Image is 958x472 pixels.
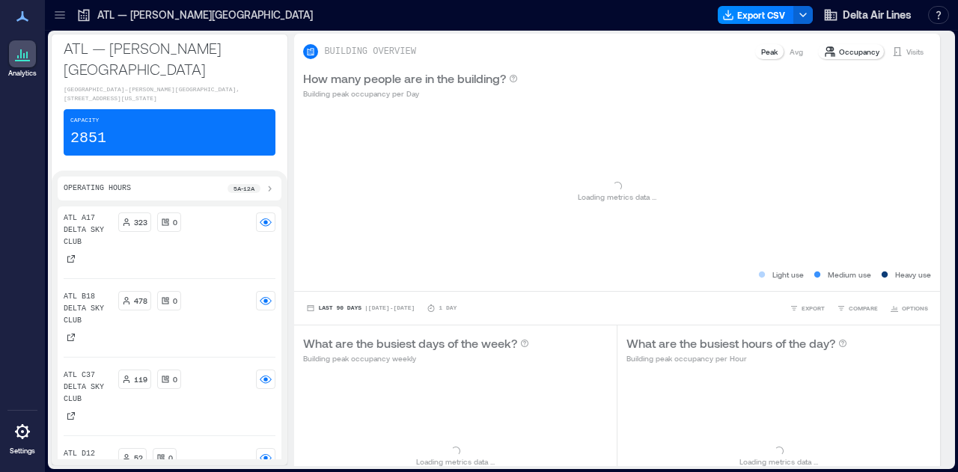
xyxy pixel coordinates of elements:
p: What are the busiest hours of the day? [626,334,835,352]
button: OPTIONS [887,301,931,316]
p: 0 [173,216,177,228]
p: Capacity [70,116,99,125]
p: ATL A17 Delta Sky Club [64,212,112,248]
span: EXPORT [802,304,825,313]
button: Export CSV [718,6,794,24]
span: Delta Air Lines [843,7,912,22]
span: OPTIONS [902,304,928,313]
a: Analytics [4,36,41,82]
p: How many people are in the building? [303,70,506,88]
p: 5a - 12a [234,184,254,193]
button: Last 90 Days |[DATE]-[DATE] [303,301,418,316]
p: Operating Hours [64,183,131,194]
p: 478 [134,295,147,307]
p: 119 [134,373,147,385]
p: Medium use [828,269,871,281]
p: 0 [168,452,173,464]
p: Loading metrics data ... [578,191,656,203]
button: EXPORT [787,301,828,316]
p: Building peak occupancy per Day [303,88,518,99]
p: ATL — [PERSON_NAME][GEOGRAPHIC_DATA] [97,7,313,22]
p: Building peak occupancy weekly [303,352,529,364]
p: Analytics [8,69,37,78]
p: Building peak occupancy per Hour [626,352,847,364]
p: ATL B18 Delta Sky Club [64,291,112,327]
p: [GEOGRAPHIC_DATA]–[PERSON_NAME][GEOGRAPHIC_DATA], [STREET_ADDRESS][US_STATE] [64,85,275,103]
button: Delta Air Lines [819,3,916,27]
p: Light use [772,269,804,281]
p: Occupancy [839,46,879,58]
p: What are the busiest days of the week? [303,334,517,352]
p: 0 [173,373,177,385]
p: Settings [10,447,35,456]
button: COMPARE [834,301,881,316]
p: Heavy use [895,269,931,281]
p: 323 [134,216,147,228]
p: 2851 [70,128,106,149]
p: Loading metrics data ... [416,456,495,468]
p: ATL — [PERSON_NAME][GEOGRAPHIC_DATA] [64,37,275,79]
p: Loading metrics data ... [739,456,818,468]
p: Peak [761,46,778,58]
p: 0 [173,295,177,307]
p: Visits [906,46,924,58]
p: ATL C37 Delta Sky Club [64,370,112,405]
span: COMPARE [849,304,878,313]
p: BUILDING OVERVIEW [324,46,415,58]
p: Avg [790,46,803,58]
p: 1 Day [439,304,457,313]
p: 52 [134,452,143,464]
a: Settings [4,414,40,460]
